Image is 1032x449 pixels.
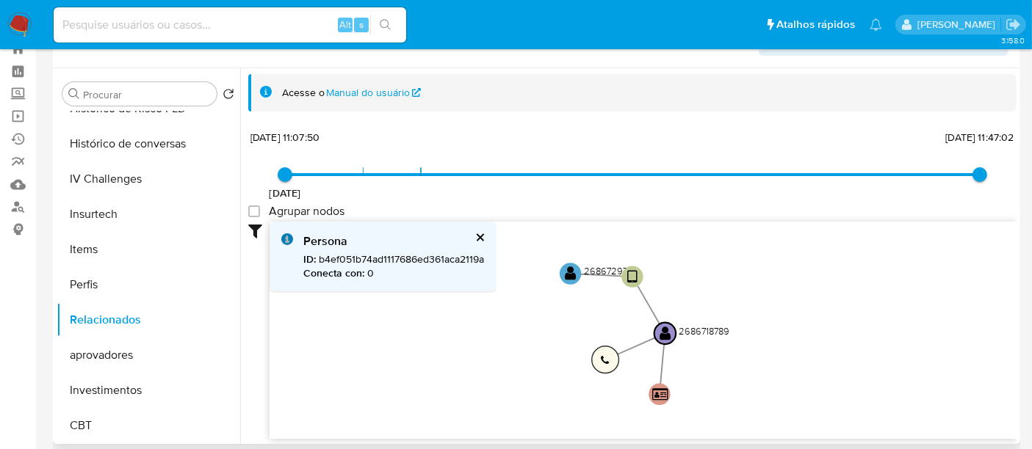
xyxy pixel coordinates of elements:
[474,233,484,242] button: cerrar
[57,126,240,161] button: Histórico de conversas
[303,266,364,280] b: Conecta con :
[359,18,364,32] span: s
[303,233,484,249] div: Persona
[776,17,855,32] span: Atalhos rápidos
[57,337,240,373] button: aprovadores
[370,15,400,35] button: search-icon
[270,186,301,200] span: [DATE]
[57,232,240,267] button: Items
[57,161,240,197] button: IV Challenges
[68,88,80,100] button: Procurar
[565,266,577,281] text: 
[679,324,729,337] text: 2686718789
[303,266,484,280] p: 0
[339,18,351,32] span: Alt
[83,88,211,101] input: Procurar
[1006,17,1021,32] a: Sair
[248,205,260,217] input: Agrupar nodos
[54,15,406,34] input: Pesquise usuários ou casos...
[303,252,484,266] span: b4ef051b74ad1117686ed361aca2119a
[303,252,316,266] b: ID :
[945,130,1014,145] span: [DATE] 11:47:02
[652,387,668,401] text: 
[870,18,882,31] a: Notificações
[660,326,671,341] text: 
[57,302,240,337] button: Relacionados
[57,408,240,443] button: CBT
[627,269,638,285] text: 
[250,130,320,145] span: [DATE] 11:07:50
[584,265,635,278] text: 2686729771
[917,18,1000,32] p: erico.trevizan@mercadopago.com.br
[1001,34,1025,46] span: 3.158.0
[57,197,240,232] button: Insurtech
[57,267,240,302] button: Perfis
[223,88,234,104] button: Retornar ao pedido padrão
[327,86,422,100] a: Manual do usuário
[57,373,240,408] button: Investimentos
[601,355,610,365] text: 
[282,86,325,100] span: Acesse o
[269,204,344,219] span: Agrupar nodos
